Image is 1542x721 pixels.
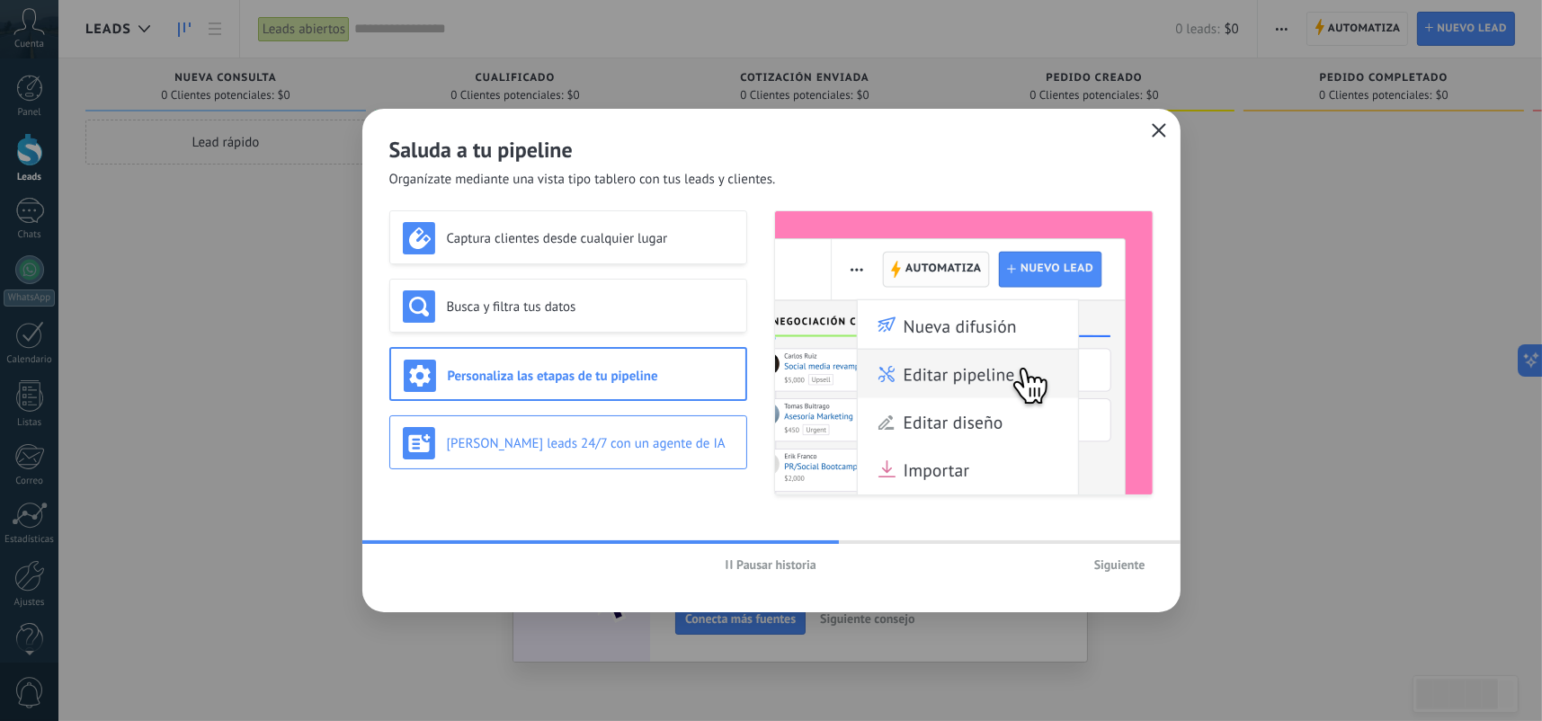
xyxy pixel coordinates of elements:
[448,368,733,385] h3: Personaliza las etapas de tu pipeline
[389,171,776,189] span: Organízate mediante una vista tipo tablero con tus leads y clientes.
[1094,558,1145,571] span: Siguiente
[718,551,824,578] button: Pausar historia
[447,435,734,452] h3: [PERSON_NAME] leads 24/7 con un agente de IA
[389,136,1154,164] h2: Saluda a tu pipeline
[447,298,734,316] h3: Busca y filtra tus datos
[447,230,734,247] h3: Captura clientes desde cualquier lugar
[1086,551,1154,578] button: Siguiente
[736,558,816,571] span: Pausar historia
